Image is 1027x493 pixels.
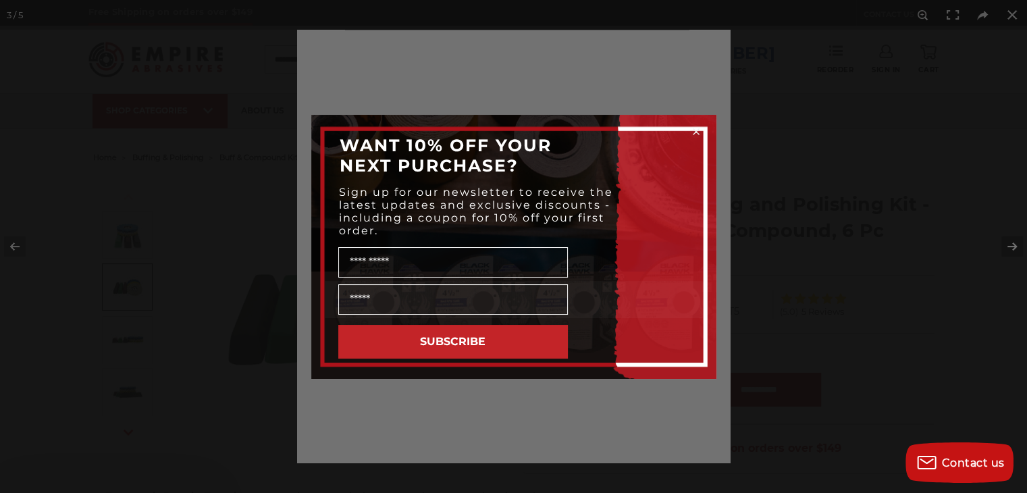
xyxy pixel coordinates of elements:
[942,457,1005,469] span: Contact us
[689,125,703,138] button: Close dialog
[339,186,613,237] span: Sign up for our newsletter to receive the latest updates and exclusive discounts - including a co...
[338,284,568,315] input: Email
[905,442,1013,483] button: Contact us
[340,135,552,176] span: WANT 10% OFF YOUR NEXT PURCHASE?
[338,325,568,359] button: SUBSCRIBE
